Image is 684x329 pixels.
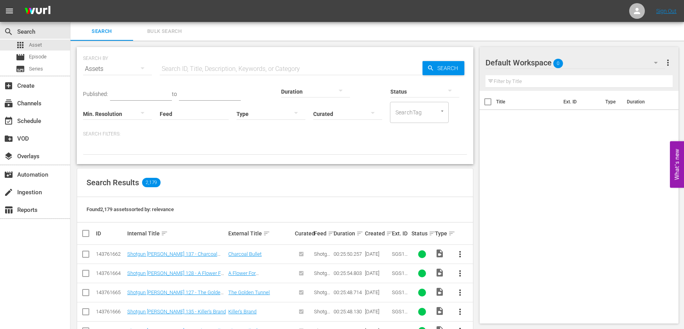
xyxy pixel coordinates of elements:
[392,289,408,301] span: SGS127F
[75,27,128,36] span: Search
[365,289,390,295] div: [DATE]
[314,289,331,319] span: Shotgun [PERSON_NAME]
[127,309,226,315] a: Shotgun [PERSON_NAME] 135 - Killer's Brand
[5,6,14,16] span: menu
[295,230,312,237] div: Curated
[161,230,168,237] span: sort
[228,270,266,282] a: A Flower For [PERSON_NAME]
[455,307,465,316] span: more_vert
[172,91,177,97] span: to
[314,251,331,280] span: Shotgun [PERSON_NAME]
[392,230,409,237] div: Ext. ID
[553,55,563,72] span: 0
[127,251,220,263] a: Shotgun [PERSON_NAME] 137 - Charcoal Bullet
[455,288,465,297] span: more_vert
[16,64,25,74] span: Series
[392,309,408,320] span: SGS135F
[451,245,469,264] button: more_vert
[228,309,256,315] a: Killer's Brand
[96,251,125,257] div: 143761662
[365,309,390,315] div: [DATE]
[601,91,622,113] th: Type
[434,61,464,75] span: Search
[451,264,469,283] button: more_vert
[127,229,226,238] div: Internal Title
[392,251,408,263] span: SGS137F
[127,270,225,282] a: Shotgun [PERSON_NAME] 128 - A Flower For [PERSON_NAME]
[622,91,669,113] th: Duration
[392,270,408,282] span: SGS128F
[138,27,191,36] span: Bulk Search
[87,206,174,212] span: Found 2,179 assets sorted by: relevance
[29,65,43,73] span: Series
[451,283,469,302] button: more_vert
[435,306,444,316] span: Video
[228,229,292,238] div: External Title
[435,287,444,296] span: Video
[314,270,331,300] span: Shotgun [PERSON_NAME]
[334,309,363,315] div: 00:25:48.130
[4,170,13,179] span: Automation
[4,99,13,108] span: Channels
[328,230,335,237] span: sort
[496,91,559,113] th: Title
[228,251,262,257] a: Charcoal Bullet
[435,249,444,258] span: Video
[422,61,464,75] button: Search
[663,53,673,72] button: more_vert
[314,229,331,238] div: Feed
[334,251,363,257] div: 00:25:50.257
[663,58,673,67] span: more_vert
[4,188,13,197] span: Ingestion
[448,230,455,237] span: sort
[365,229,390,238] div: Created
[334,289,363,295] div: 00:25:48.714
[4,205,13,215] span: Reports
[96,289,125,295] div: 143761665
[96,270,125,276] div: 143761664
[228,289,270,295] a: The Golden Tunnel
[83,91,108,97] span: Published:
[656,8,677,14] a: Sign Out
[356,230,363,237] span: sort
[334,270,363,276] div: 00:25:54.803
[670,141,684,188] button: Open Feedback Widget
[4,134,13,143] span: VOD
[386,230,393,237] span: sort
[142,178,161,187] span: 2,179
[263,230,270,237] span: sort
[4,27,13,36] span: Search
[365,251,390,257] div: [DATE]
[16,40,25,50] span: Asset
[559,91,601,113] th: Ext. ID
[83,58,152,80] div: Assets
[16,52,25,62] span: Episode
[451,302,469,321] button: more_vert
[96,309,125,315] div: 143761666
[29,53,47,61] span: Episode
[455,249,465,259] span: more_vert
[83,131,467,137] p: Search Filters:
[127,289,224,301] a: Shotgun [PERSON_NAME] 127 - The Golden Tunnel
[96,230,125,237] div: ID
[334,229,363,238] div: Duration
[435,268,444,277] span: Video
[87,178,139,187] span: Search Results
[365,270,390,276] div: [DATE]
[455,269,465,278] span: more_vert
[435,229,448,238] div: Type
[429,230,436,237] span: sort
[4,81,13,90] span: Create
[4,116,13,126] span: Schedule
[4,152,13,161] span: Overlays
[29,41,42,49] span: Asset
[411,229,433,238] div: Status
[19,2,56,20] img: ans4CAIJ8jUAAAAAAAAAAAAAAAAAAAAAAAAgQb4GAAAAAAAAAAAAAAAAAAAAAAAAJMjXAAAAAAAAAAAAAAAAAAAAAAAAgAT5G...
[485,52,666,74] div: Default Workspace
[439,107,446,115] button: Open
